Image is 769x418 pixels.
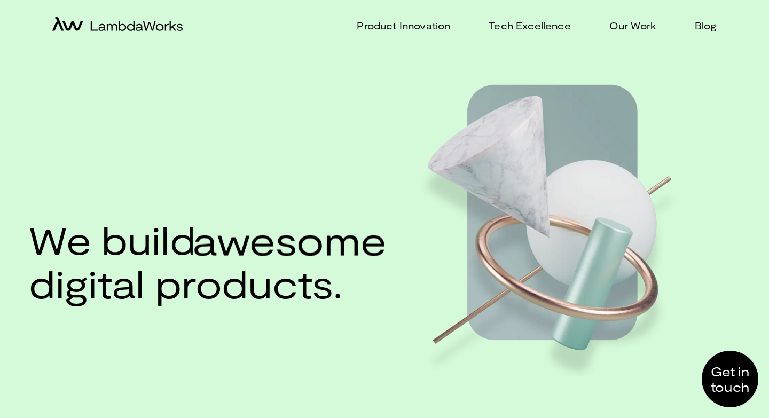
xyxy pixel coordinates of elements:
h1: We build digital products. [29,217,382,305]
p: Our Work [609,18,656,34]
a: Our Work [597,18,656,34]
span: awesome [193,216,386,262]
a: Tech Excellence [476,18,570,34]
p: Product Innovation [357,18,450,34]
a: Product Innovation [344,18,450,34]
a: home-icon [52,17,183,35]
a: Blog [682,18,717,34]
p: Tech Excellence [489,18,570,34]
p: Blog [695,18,717,34]
img: Hero image web [420,69,692,376]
